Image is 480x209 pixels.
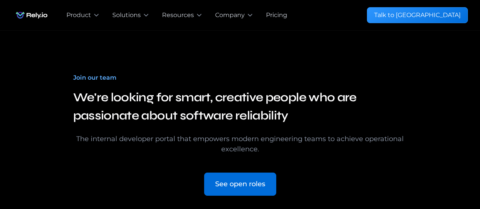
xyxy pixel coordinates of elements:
div: Solutions [112,11,141,20]
div: See open roles [215,179,265,189]
a: home [12,8,51,23]
a: Pricing [266,11,287,20]
div: Company [215,11,245,20]
div: Resources [162,11,194,20]
div: Talk to [GEOGRAPHIC_DATA] [374,11,461,20]
a: Talk to [GEOGRAPHIC_DATA] [367,7,468,23]
a: See open roles [204,173,276,196]
div: The internal developer portal that empowers modern engineering teams to achieve operational excel... [73,134,407,154]
img: Rely.io logo [12,8,51,23]
div: Join our team [73,73,116,82]
div: Product [66,11,91,20]
h3: We're looking for smart, creative people who are passionate about software reliability [73,88,407,125]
